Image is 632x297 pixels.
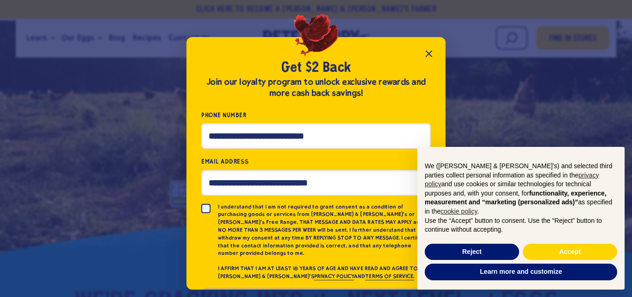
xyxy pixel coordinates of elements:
[425,244,519,260] button: Reject
[201,110,431,120] label: Phone Number
[201,77,431,98] div: Join our loyalty program to unlock exclusive rewards and more cash back savings!
[201,156,431,167] label: Email Address
[425,264,617,280] button: Learn more and customize
[410,139,632,297] div: Notice
[523,244,617,260] button: Accept
[201,204,211,213] input: I understand that I am not required to grant consent as a condition of purchasing goods or servic...
[201,59,431,77] h2: Get $2 Back
[218,265,431,280] p: I AFFIRM THAT I AM AT LEAST 18 YEARS OF AGE AND HAVE READ AND AGREE TO [PERSON_NAME] & [PERSON_NA...
[314,273,354,280] a: PRIVACY POLICY
[440,208,477,215] a: cookie policy
[425,216,617,234] p: Use the “Accept” button to consent. Use the “Reject” button to continue without accepting.
[420,44,438,63] button: Close popup
[218,203,431,258] p: I understand that I am not required to grant consent as a condition of purchasing goods or servic...
[365,273,414,280] a: TERMS OF SERVICE.
[425,162,617,216] p: We ([PERSON_NAME] & [PERSON_NAME]'s) and selected third parties collect personal information as s...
